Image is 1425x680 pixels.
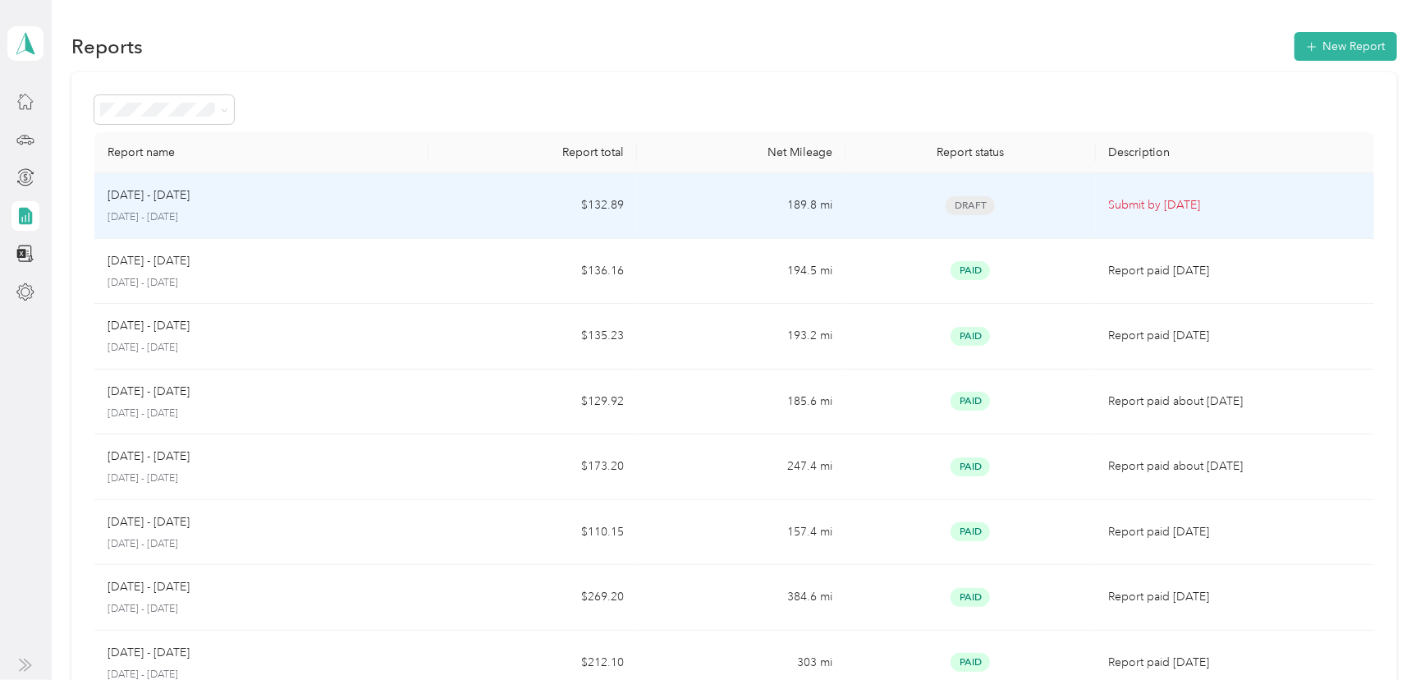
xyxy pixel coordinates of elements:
td: $173.20 [428,434,637,500]
p: [DATE] - [DATE] [108,644,190,662]
iframe: Everlance-gr Chat Button Frame [1333,588,1425,680]
p: [DATE] - [DATE] [108,471,415,486]
th: Report total [428,132,637,173]
span: Draft [946,196,995,215]
p: Report paid about [DATE] [1109,393,1361,411]
p: Submit by [DATE] [1109,196,1361,214]
p: Report paid [DATE] [1109,654,1361,672]
p: Report paid [DATE] [1109,523,1361,541]
span: Paid [951,327,990,346]
p: [DATE] - [DATE] [108,276,415,291]
p: [DATE] - [DATE] [108,317,190,335]
td: 185.6 mi [637,370,845,435]
p: Report paid [DATE] [1109,327,1361,345]
td: 157.4 mi [637,500,845,566]
p: [DATE] - [DATE] [108,537,415,552]
p: [DATE] - [DATE] [108,448,190,466]
td: $110.15 [428,500,637,566]
th: Description [1096,132,1374,173]
div: Report status [859,145,1083,159]
p: [DATE] - [DATE] [108,407,415,421]
p: [DATE] - [DATE] [108,383,190,401]
span: Paid [951,457,990,476]
th: Report name [94,132,428,173]
p: [DATE] - [DATE] [108,186,190,204]
span: Paid [951,261,990,280]
td: 247.4 mi [637,434,845,500]
td: 384.6 mi [637,565,845,631]
p: [DATE] - [DATE] [108,341,415,356]
p: [DATE] - [DATE] [108,602,415,617]
span: Paid [951,522,990,541]
p: [DATE] - [DATE] [108,513,190,531]
p: [DATE] - [DATE] [108,252,190,270]
p: [DATE] - [DATE] [108,578,190,596]
p: Report paid [DATE] [1109,588,1361,606]
td: 194.5 mi [637,239,845,305]
span: Paid [951,392,990,411]
td: $129.92 [428,370,637,435]
button: New Report [1294,32,1397,61]
td: $135.23 [428,304,637,370]
p: [DATE] - [DATE] [108,210,415,225]
th: Net Mileage [637,132,845,173]
p: Report paid [DATE] [1109,262,1361,280]
td: $132.89 [428,173,637,239]
td: 193.2 mi [637,304,845,370]
span: Paid [951,588,990,607]
h1: Reports [71,38,143,55]
span: Paid [951,653,990,672]
td: 189.8 mi [637,173,845,239]
p: Report paid about [DATE] [1109,457,1361,476]
td: $136.16 [428,239,637,305]
td: $269.20 [428,565,637,631]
